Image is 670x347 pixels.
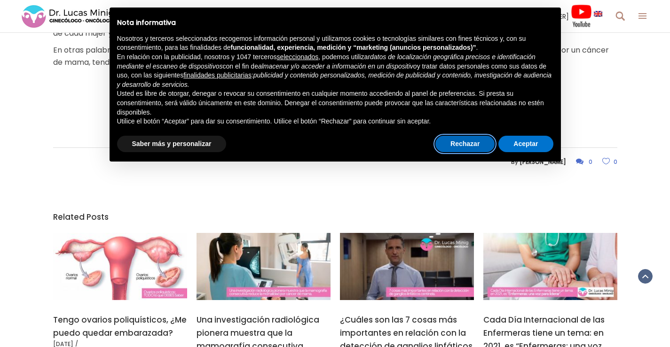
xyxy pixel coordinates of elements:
[117,117,553,126] p: Utilice el botón “Aceptar” para dar su consentimiento. Utilice el botón “Rechazar” para continuar...
[571,4,592,28] img: Videos Youtube Ginecología
[53,314,187,339] a: Tengo ovarios poliquísticos, ¿Me puedo quedar embarazada?
[53,45,609,68] span: En otras palabras, mientras que la mujer se encuentre en buenas condiciones de salud, pudiendo se...
[117,53,536,70] em: datos de localización geográfica precisos e identificación mediante el escaneo de dispositivos
[117,136,227,153] button: Saber más y personalizar
[117,89,553,117] p: Usted es libre de otorgar, denegar o revocar su consentimiento en cualquier momento accediendo al...
[498,136,553,153] button: Aceptar
[117,19,553,27] h2: Nota informativa
[117,71,552,88] em: publicidad y contenido personalizados, medición de publicidad y contenido, investigación de audie...
[53,105,617,117] div: ¡Aquí podrás Valorarnos!
[183,71,252,80] button: finalidades publicitarias
[258,62,417,70] em: almacenar y/o acceder a información en un dispositivo
[117,34,553,53] p: Nosotros y terceros seleccionados recogemos información personal y utilizamos cookies o tecnologí...
[277,53,319,62] button: seleccionados
[117,53,553,89] p: En relación con la publicidad, nosotros y 1047 terceros , podemos utilizar con el fin de y tratar...
[53,73,617,85] div: Valoración
[594,11,602,16] img: language english
[614,158,617,166] span: 0
[53,15,613,39] span: Por el contrario, dicha decisión tiene que ser individualizada basada en los potenciales benefici...
[53,210,617,224] h5: Related Posts
[576,158,592,166] a: 0
[435,136,495,153] button: Rechazar
[589,158,592,166] span: 0
[602,158,617,166] a: 0
[231,44,476,51] strong: funcionalidad, experiencia, medición y “marketing (anuncios personalizados)”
